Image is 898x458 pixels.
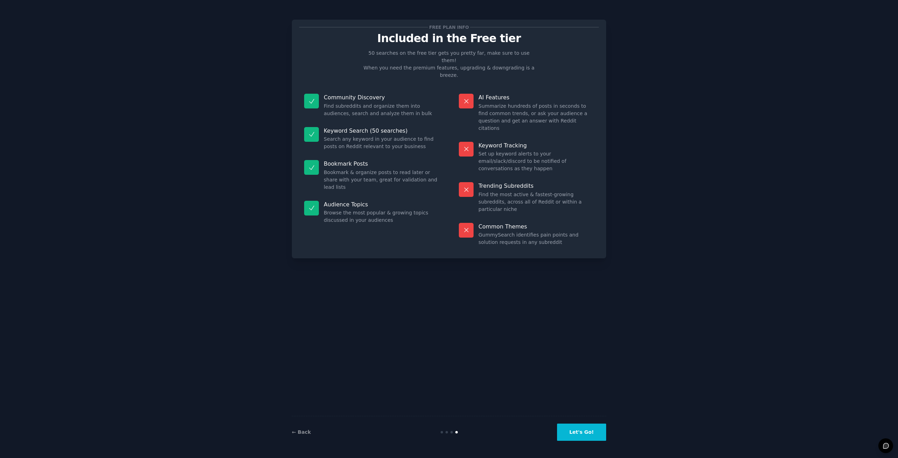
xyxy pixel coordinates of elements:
a: ← Back [292,429,311,435]
dd: Find the most active & fastest-growing subreddits, across all of Reddit or within a particular niche [478,191,594,213]
button: Let's Go! [557,424,606,441]
p: Trending Subreddits [478,182,594,190]
dd: Set up keyword alerts to your email/slack/discord to be notified of conversations as they happen [478,150,594,172]
p: Community Discovery [324,94,439,101]
dd: Summarize hundreds of posts in seconds to find common trends, or ask your audience a question and... [478,102,594,132]
dd: Find subreddits and organize them into audiences, search and analyze them in bulk [324,102,439,117]
dd: Bookmark & organize posts to read later or share with your team, great for validation and lead lists [324,169,439,191]
dd: Browse the most popular & growing topics discussed in your audiences [324,209,439,224]
dd: Search any keyword in your audience to find posts on Reddit relevant to your business [324,135,439,150]
p: Common Themes [478,223,594,230]
p: Audience Topics [324,201,439,208]
span: Free plan info [428,24,470,31]
p: Keyword Tracking [478,142,594,149]
p: Included in the Free tier [299,32,599,45]
p: Bookmark Posts [324,160,439,167]
p: AI Features [478,94,594,101]
dd: GummySearch identifies pain points and solution requests in any subreddit [478,231,594,246]
p: Keyword Search (50 searches) [324,127,439,134]
p: 50 searches on the free tier gets you pretty far, make sure to use them! When you need the premiu... [361,49,537,79]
